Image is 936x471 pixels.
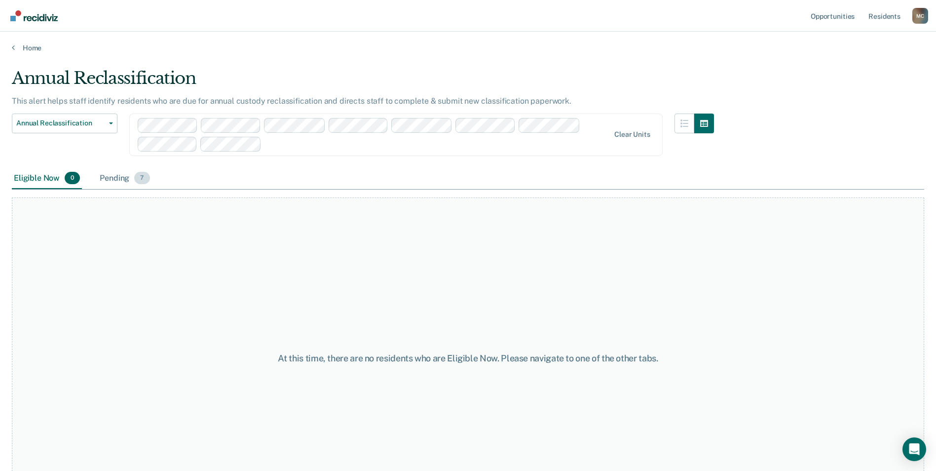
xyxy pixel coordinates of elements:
[12,96,571,106] p: This alert helps staff identify residents who are due for annual custody reclassification and dir...
[912,8,928,24] div: M C
[12,168,82,190] div: Eligible Now0
[12,68,714,96] div: Annual Reclassification
[902,437,926,461] div: Open Intercom Messenger
[614,130,650,139] div: Clear units
[98,168,151,190] div: Pending7
[10,10,58,21] img: Recidiviz
[12,114,117,133] button: Annual Reclassification
[16,119,105,127] span: Annual Reclassification
[134,172,150,185] span: 7
[240,353,696,364] div: At this time, there are no residents who are Eligible Now. Please navigate to one of the other tabs.
[12,43,924,52] a: Home
[65,172,80,185] span: 0
[912,8,928,24] button: Profile dropdown button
